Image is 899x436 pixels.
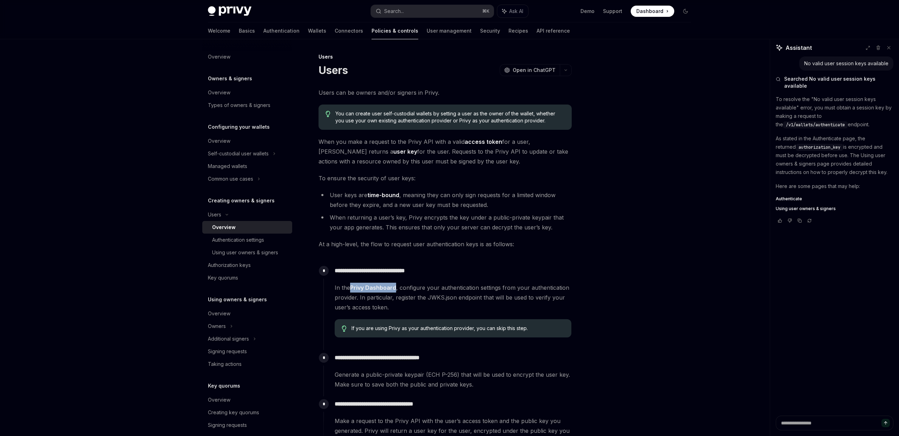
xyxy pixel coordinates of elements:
[202,358,292,370] a: Taking actions
[480,22,500,39] a: Security
[384,7,404,15] div: Search...
[799,145,840,150] span: authorization_key
[208,421,247,429] div: Signing requests
[500,64,560,76] button: Open in ChatGPT
[208,322,226,330] div: Owners
[319,64,348,76] h1: Users
[372,22,418,39] a: Policies & controls
[776,196,893,202] a: Authenticate
[208,149,269,158] div: Self-custodial user wallets
[208,74,252,83] h5: Owners & signers
[508,22,528,39] a: Recipes
[208,175,253,183] div: Common use cases
[202,160,292,173] a: Managed wallets
[367,192,399,199] strong: time-bound
[319,239,572,249] span: At a high-level, the flow to request user authentication keys is as follows:
[208,360,242,368] div: Taking actions
[202,271,292,284] a: Key quorums
[208,53,230,61] div: Overview
[352,325,565,332] span: If you are using Privy as your authentication provider, you can skip this step.
[212,223,236,232] div: Overview
[393,148,417,155] strong: user key
[208,396,230,404] div: Overview
[497,5,528,18] button: Ask AI
[335,22,363,39] a: Connectors
[776,206,893,212] a: Using user owners & signers
[776,206,836,212] span: Using user owners & signers
[202,234,292,246] a: Authentication settings
[208,309,230,318] div: Overview
[202,345,292,358] a: Signing requests
[202,394,292,406] a: Overview
[319,213,572,232] li: When returning a user’s key, Privy encrypts the key under a public-private keypair that your app ...
[208,210,221,219] div: Users
[202,99,292,112] a: Types of owners & signers
[202,307,292,320] a: Overview
[786,43,812,52] span: Assistant
[208,162,247,170] div: Managed wallets
[208,22,230,39] a: Welcome
[776,75,893,89] button: Searched No valid user session keys available
[319,53,572,60] div: Users
[202,51,292,63] a: Overview
[319,137,572,166] span: When you make a request to the Privy API with a valid for a user, [PERSON_NAME] returns a for the...
[208,261,251,269] div: Authorization keys
[239,22,255,39] a: Basics
[208,408,259,417] div: Creating key quorums
[371,5,494,18] button: Search...⌘K
[631,6,674,17] a: Dashboard
[326,111,330,117] svg: Tip
[482,8,490,14] span: ⌘ K
[202,419,292,431] a: Signing requests
[208,88,230,97] div: Overview
[350,284,396,291] a: Privy Dashboard
[776,196,802,202] span: Authenticate
[208,101,270,109] div: Types of owners & signers
[335,110,565,124] span: You can create user self-custodial wallets by setting a user as the owner of the wallet, whether ...
[680,6,691,17] button: Toggle dark mode
[208,347,247,356] div: Signing requests
[202,246,292,259] a: Using user owners & signers
[308,22,326,39] a: Wallets
[786,122,845,128] span: /v1/wallets/authenticate
[208,274,238,282] div: Key quorums
[342,326,347,332] svg: Tip
[776,95,893,129] p: To resolve the "No valid user session keys available" error, you must obtain a session key by mak...
[208,6,251,16] img: dark logo
[202,406,292,419] a: Creating key quorums
[319,88,572,98] span: Users can be owners and/or signers in Privy.
[208,335,249,343] div: Additional signers
[335,370,571,389] span: Generate a public-private keypair (ECH P-256) that will be used to encrypt the user key. Make sur...
[335,283,571,312] span: In the , configure your authentication settings from your authentication provider. In particular,...
[202,135,292,147] a: Overview
[319,173,572,183] span: To ensure the security of user keys:
[208,137,230,145] div: Overview
[208,295,267,304] h5: Using owners & signers
[804,60,888,67] div: No valid user session keys available
[202,86,292,99] a: Overview
[776,182,893,190] p: Here are some pages that may help:
[784,75,893,89] span: Searched No valid user session keys available
[509,8,523,15] span: Ask AI
[580,8,595,15] a: Demo
[208,196,275,205] h5: Creating owners & signers
[212,236,264,244] div: Authentication settings
[212,248,278,257] div: Using user owners & signers
[465,138,502,145] strong: access token
[427,22,472,39] a: User management
[202,259,292,271] a: Authorization keys
[537,22,570,39] a: API reference
[513,67,556,74] span: Open in ChatGPT
[263,22,300,39] a: Authentication
[202,221,292,234] a: Overview
[603,8,622,15] a: Support
[208,382,240,390] h5: Key quorums
[319,190,572,210] li: User keys are , meaning they can only sign requests for a limited window before they expire, and ...
[776,134,893,176] p: As stated in the Authenticate page, the returned is encrypted and must be decrypted before use. T...
[881,419,890,427] button: Send message
[208,123,270,131] h5: Configuring your wallets
[636,8,663,15] span: Dashboard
